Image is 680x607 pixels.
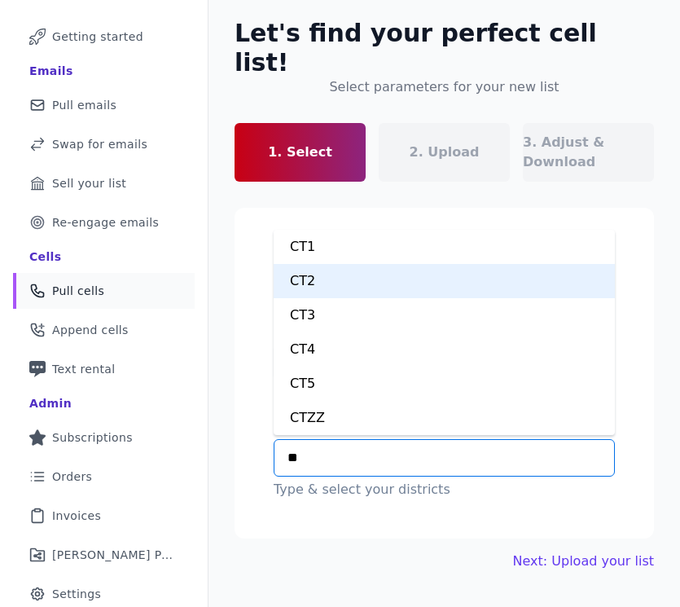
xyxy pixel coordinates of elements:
span: Subscriptions [52,429,133,446]
div: CTZZ [274,401,615,435]
div: Admin [29,395,72,411]
span: Pull cells [52,283,104,299]
a: Subscriptions [13,420,195,455]
span: Text rental [52,361,116,377]
div: CT5 [274,367,615,401]
span: Getting started [52,29,143,45]
a: [PERSON_NAME] Performance [13,537,195,573]
a: Pull emails [13,87,195,123]
button: Next: Upload your list [513,552,654,571]
a: Swap for emails [13,126,195,162]
div: Cells [29,249,61,265]
h2: Let's find your perfect cell list! [235,19,654,77]
span: Append cells [52,322,129,338]
p: 3. Adjust & Download [523,133,654,172]
span: Invoices [52,508,101,524]
a: Getting started [13,19,195,55]
span: Sell your list [52,175,126,191]
a: Orders [13,459,195,495]
a: Pull cells [13,273,195,309]
p: 1. Select [268,143,332,162]
a: 1. Select [235,123,366,182]
span: Orders [52,468,92,485]
p: 2. Upload [410,143,480,162]
span: Settings [52,586,101,602]
span: Swap for emails [52,136,147,152]
a: Sell your list [13,165,195,201]
a: Re-engage emails [13,205,195,240]
a: Invoices [13,498,195,534]
div: CT3 [274,298,615,332]
div: CT1 [274,230,615,264]
a: Text rental [13,351,195,387]
p: Type & select your districts [274,480,615,499]
span: Re-engage emails [52,214,159,231]
h4: Select parameters for your new list [329,77,559,97]
div: CT4 [274,332,615,367]
div: Emails [29,63,73,79]
div: CT2 [274,264,615,298]
span: Pull emails [52,97,116,113]
a: Append cells [13,312,195,348]
span: [PERSON_NAME] Performance [52,547,175,563]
